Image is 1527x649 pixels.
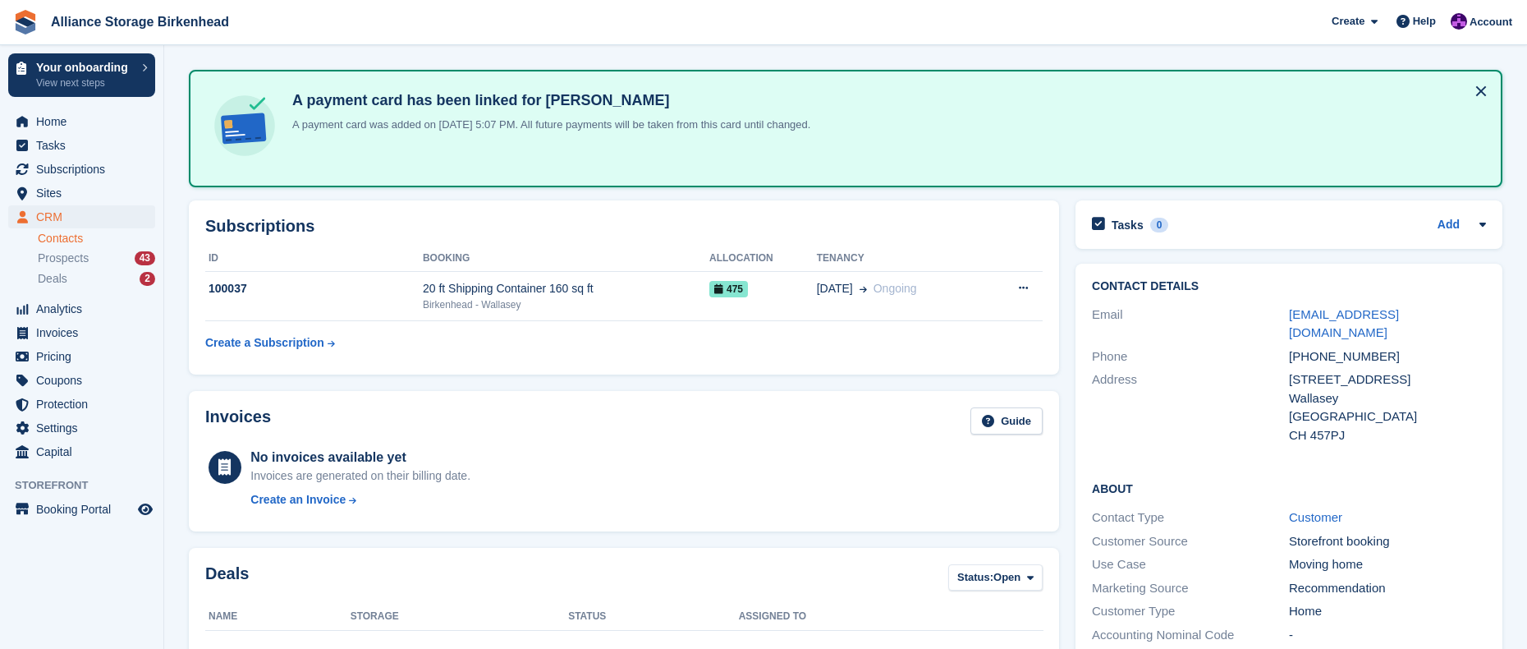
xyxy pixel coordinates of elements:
div: Phone [1092,348,1289,366]
span: Ongoing [874,282,917,295]
div: Customer Source [1092,532,1289,551]
a: menu [8,321,155,344]
a: Alliance Storage Birkenhead [44,8,236,35]
div: 0 [1150,218,1169,232]
span: Settings [36,417,135,440]
a: Add [1438,216,1460,235]
div: Home [1289,602,1486,621]
div: Storefront booking [1289,532,1486,551]
span: Help [1413,13,1436,30]
span: Tasks [36,134,135,157]
img: Romilly Norton [1451,13,1467,30]
th: Assigned to [739,604,1043,630]
div: Customer Type [1092,602,1289,621]
a: menu [8,134,155,157]
div: Create an Invoice [250,491,346,509]
div: Wallasey [1289,389,1486,408]
th: Allocation [709,246,817,272]
div: [GEOGRAPHIC_DATA] [1289,407,1486,426]
a: menu [8,110,155,133]
a: Your onboarding View next steps [8,53,155,97]
a: Guide [970,407,1043,435]
span: Capital [36,440,135,463]
span: Deals [38,271,67,287]
h2: Invoices [205,407,271,435]
a: menu [8,205,155,228]
h2: Subscriptions [205,217,1043,236]
div: [PHONE_NUMBER] [1289,348,1486,366]
div: [STREET_ADDRESS] [1289,371,1486,389]
div: Create a Subscription [205,334,324,352]
p: A payment card was added on [DATE] 5:07 PM. All future payments will be taken from this card unti... [286,117,810,133]
span: Pricing [36,345,135,368]
a: Customer [1289,510,1342,524]
span: Coupons [36,369,135,392]
a: menu [8,417,155,440]
div: Address [1092,371,1289,444]
span: Home [36,110,135,133]
a: menu [8,158,155,181]
div: 20 ft Shipping Container 160 sq ft [423,280,709,297]
th: ID [205,246,423,272]
span: Subscriptions [36,158,135,181]
a: menu [8,393,155,416]
a: Deals 2 [38,270,155,288]
h4: A payment card has been linked for [PERSON_NAME] [286,91,810,110]
h2: Deals [205,564,249,595]
span: Protection [36,393,135,416]
span: CRM [36,205,135,228]
h2: About [1092,480,1486,496]
div: Use Case [1092,555,1289,574]
th: Name [205,604,351,630]
span: Booking Portal [36,498,135,521]
a: menu [8,345,155,368]
a: menu [8,297,155,320]
a: menu [8,440,155,463]
span: Invoices [36,321,135,344]
a: [EMAIL_ADDRESS][DOMAIN_NAME] [1289,307,1399,340]
div: Email [1092,306,1289,343]
div: 2 [140,272,155,286]
div: 100037 [205,280,423,297]
div: Contact Type [1092,509,1289,527]
div: - [1289,626,1486,645]
p: View next steps [36,76,134,90]
a: menu [8,498,155,521]
img: card-linked-ebf98d0992dc2aeb22e95c0e3c79077019eb2392cfd83c6a337811c24bc77127.svg [210,91,279,160]
span: Analytics [36,297,135,320]
a: Create a Subscription [205,328,335,358]
span: 475 [709,281,748,297]
th: Booking [423,246,709,272]
span: Prospects [38,251,89,266]
h2: Tasks [1112,218,1144,232]
div: Recommendation [1289,579,1486,598]
div: Moving home [1289,555,1486,574]
p: Your onboarding [36,62,134,73]
div: Marketing Source [1092,579,1289,598]
span: Storefront [15,477,163,494]
a: Prospects 43 [38,250,155,267]
img: stora-icon-8386f47178a22dfd0bd8f6a31ec36ba5ce8667c1dd55bd0f319d3a0aa187defe.svg [13,10,38,35]
span: Status: [957,569,993,586]
div: 43 [135,251,155,265]
span: Create [1332,13,1364,30]
div: No invoices available yet [250,448,470,467]
a: Preview store [135,499,155,519]
div: Invoices are generated on their billing date. [250,467,470,485]
h2: Contact Details [1092,280,1486,293]
div: Birkenhead - Wallasey [423,297,709,312]
th: Status [568,604,739,630]
a: menu [8,182,155,205]
span: [DATE] [817,280,853,297]
a: menu [8,369,155,392]
div: CH 457PJ [1289,426,1486,445]
a: Contacts [38,231,155,246]
a: Create an Invoice [250,491,470,509]
th: Tenancy [817,246,985,272]
div: Accounting Nominal Code [1092,626,1289,645]
th: Storage [351,604,568,630]
span: Open [993,569,1020,586]
button: Status: Open [948,564,1043,591]
span: Account [1470,14,1512,30]
span: Sites [36,182,135,205]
